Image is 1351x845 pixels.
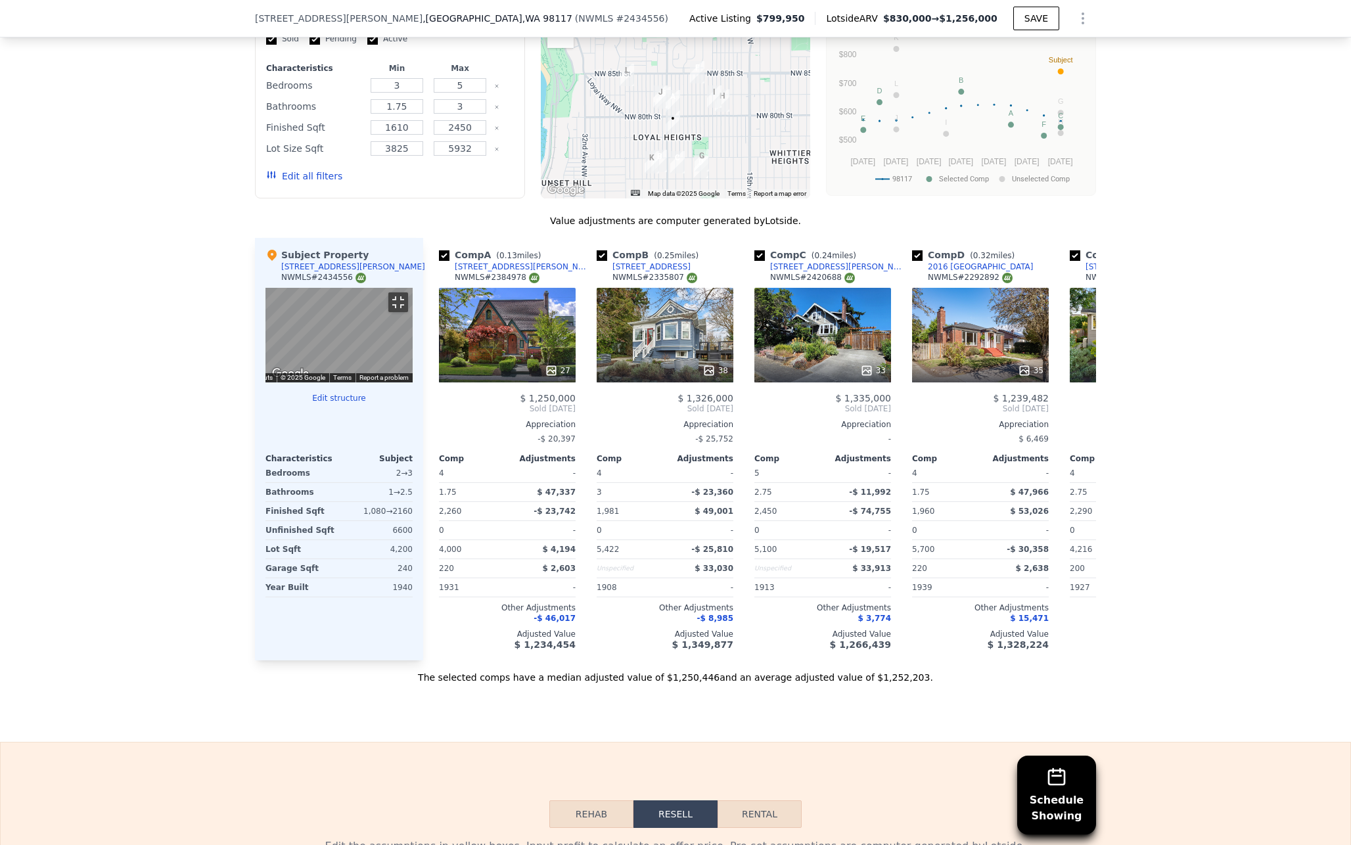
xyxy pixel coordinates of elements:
[520,393,576,403] span: $ 1,250,000
[1070,526,1075,535] span: 0
[945,118,947,126] text: I
[355,273,366,283] img: NWMLS Logo
[455,262,591,272] div: [STREET_ADDRESS][PERSON_NAME]
[668,578,733,597] div: -
[839,50,857,59] text: $800
[265,521,336,539] div: Unfinished Sqft
[657,251,675,260] span: 0.25
[983,578,1049,597] div: -
[770,272,855,283] div: NWMLS # 2420688
[1009,109,1014,117] text: A
[912,629,1049,639] div: Adjusted Value
[1070,262,1164,272] a: [STREET_ADDRESS]
[825,521,891,539] div: -
[265,288,413,382] div: Map
[494,104,499,110] button: Clear
[265,483,336,501] div: Bathrooms
[1058,97,1064,105] text: G
[645,151,659,173] div: 7316 26th Ave NW
[499,251,517,260] span: 0.13
[342,464,413,482] div: 2 → 3
[1070,629,1206,639] div: Adjusted Value
[823,453,891,464] div: Adjustments
[1002,273,1013,283] img: NWMLS Logo
[928,262,1034,272] div: 2016 [GEOGRAPHIC_DATA]
[1070,5,1096,32] button: Show Options
[255,660,1096,684] div: The selected comps have a median adjusted value of $1,250,446 and an average adjusted value of $1...
[1070,419,1206,430] div: Appreciation
[597,483,662,501] div: 3
[983,464,1049,482] div: -
[597,603,733,613] div: Other Adjustments
[439,403,576,414] span: Sold [DATE]
[439,262,591,272] a: [STREET_ADDRESS][PERSON_NAME]
[691,545,733,554] span: -$ 25,810
[491,251,546,260] span: ( miles)
[754,403,891,414] span: Sold [DATE]
[672,639,733,650] span: $ 1,349,877
[455,272,539,283] div: NWMLS # 2384978
[912,507,934,516] span: 1,960
[578,13,613,24] span: NWMLS
[912,403,1049,414] span: Sold [DATE]
[255,214,1096,227] div: Value adjustments are computer generated by Lotside .
[959,76,963,84] text: B
[1070,564,1085,573] span: 200
[1016,564,1049,573] span: $ 2,638
[665,453,733,464] div: Adjustments
[689,12,756,25] span: Active Listing
[861,114,865,122] text: E
[266,76,363,95] div: Bedrooms
[342,483,413,501] div: 1 → 2.5
[912,248,1020,262] div: Comp D
[894,80,898,87] text: L
[575,12,668,25] div: ( )
[342,502,413,520] div: 1,080 → 2160
[754,526,760,535] span: 0
[342,521,413,539] div: 660 0
[912,453,980,464] div: Comp
[265,559,336,578] div: Garage Sqft
[702,364,728,377] div: 38
[439,468,444,478] span: 4
[691,488,733,497] span: -$ 23,360
[1007,545,1049,554] span: -$ 30,358
[494,147,499,152] button: Clear
[265,540,336,559] div: Lot Sqft
[917,157,942,166] text: [DATE]
[858,614,891,623] span: $ 3,774
[494,126,499,131] button: Clear
[266,34,277,45] input: Sold
[1010,488,1049,497] span: $ 47,966
[844,273,855,283] img: NWMLS Logo
[597,559,662,578] div: Unspecified
[754,453,823,464] div: Comp
[1015,157,1040,166] text: [DATE]
[597,262,691,272] a: [STREET_ADDRESS]
[367,34,378,45] input: Active
[309,34,357,45] label: Pending
[597,545,619,554] span: 5,422
[281,374,325,381] span: © 2025 Google
[1010,614,1049,623] span: $ 15,471
[616,13,664,24] span: # 2434556
[597,403,733,414] span: Sold [DATE]
[309,34,320,45] input: Pending
[597,468,602,478] span: 4
[612,262,691,272] div: [STREET_ADDRESS]
[265,453,339,464] div: Characteristics
[850,157,875,166] text: [DATE]
[912,526,917,535] span: 0
[439,629,576,639] div: Adjusted Value
[727,190,746,197] a: Terms (opens in new tab)
[754,419,891,430] div: Appreciation
[1048,157,1073,166] text: [DATE]
[266,139,363,158] div: Lot Size Sqft
[266,170,342,183] button: Edit all filters
[1012,175,1070,183] text: Unselected Comp
[695,564,733,573] span: $ 33,030
[620,64,634,86] div: 8318 28th Ave NW
[269,365,312,382] img: Google
[439,483,505,501] div: 1.75
[597,507,619,516] span: 1,981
